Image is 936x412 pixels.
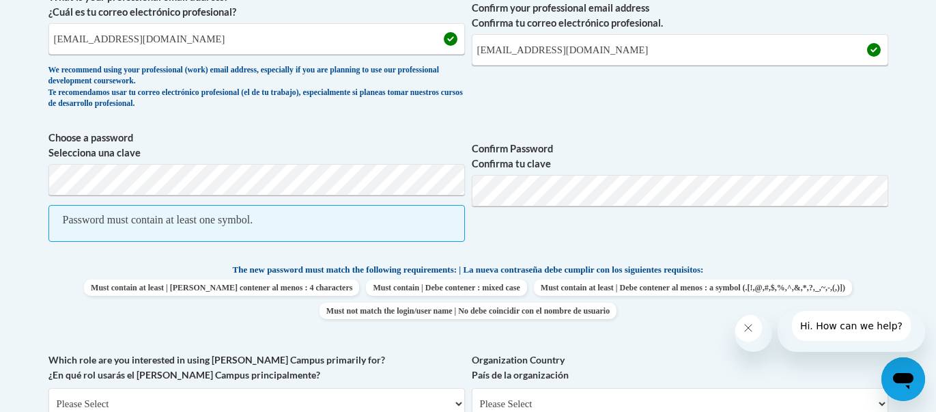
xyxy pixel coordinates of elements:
[472,1,888,31] label: Confirm your professional email address Confirma tu correo electrónico profesional.
[366,279,526,296] span: Must contain | Debe contener : mixed case
[472,34,888,66] input: Required
[881,357,925,401] iframe: Button to launch messaging window
[48,131,465,161] label: Choose a password Selecciona una clave
[320,303,616,319] span: Must not match the login/user name | No debe coincidir con el nombre de usuario
[472,141,888,171] label: Confirm Password Confirma tu clave
[735,314,772,352] iframe: Close message
[48,353,465,383] label: Which role are you interested in using [PERSON_NAME] Campus primarily for? ¿En qué rol usarás el ...
[84,279,359,296] span: Must contain at least | [PERSON_NAME] contener al menos : 4 characters
[233,264,704,276] span: The new password must match the following requirements: | La nueva contraseña debe cumplir con lo...
[778,311,925,352] iframe: Message from company
[534,279,852,296] span: Must contain at least | Debe contener al menos : a symbol (.[!,@,#,$,%,^,&,*,?,_,~,-,(,)])
[472,353,888,383] label: Organization Country País de la organización
[48,23,465,55] input: Metadata input
[48,65,465,110] div: We recommend using your professional (work) email address, especially if you are planning to use ...
[63,212,253,228] div: Password must contain at least one symbol.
